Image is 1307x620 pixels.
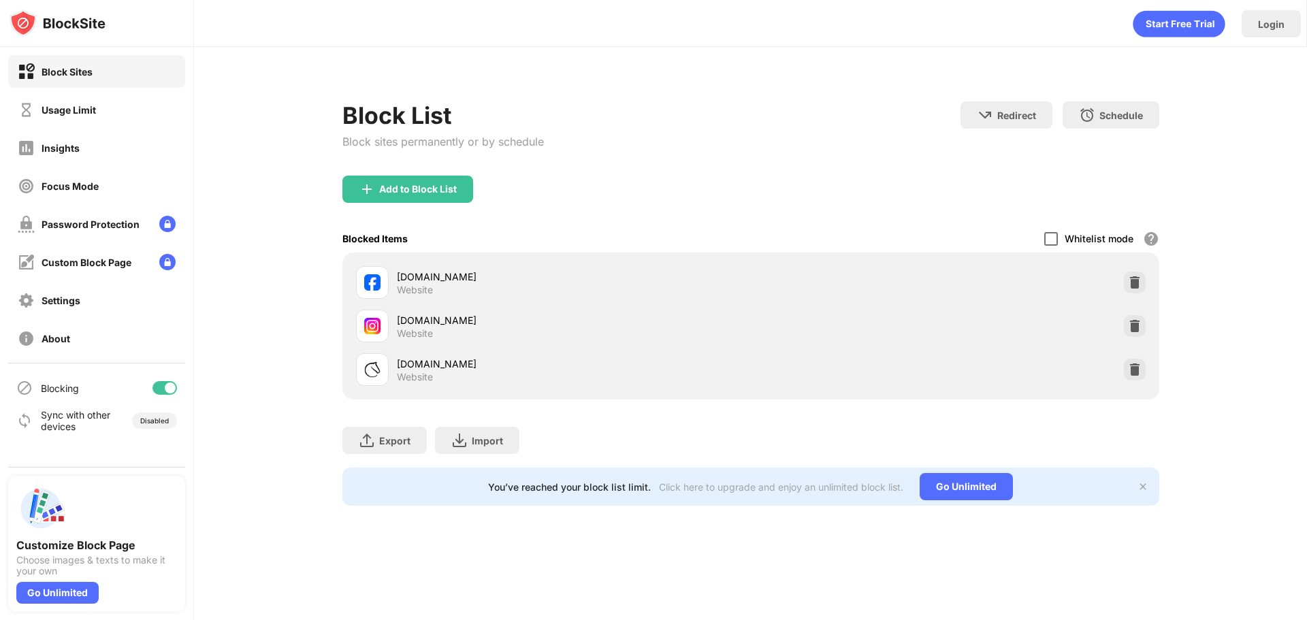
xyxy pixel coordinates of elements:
[42,257,131,268] div: Custom Block Page
[397,270,751,284] div: [DOMAIN_NAME]
[16,412,33,429] img: sync-icon.svg
[472,435,503,446] div: Import
[1258,18,1285,30] div: Login
[1099,110,1143,121] div: Schedule
[42,104,96,116] div: Usage Limit
[16,555,177,576] div: Choose images & texts to make it your own
[18,140,35,157] img: insights-off.svg
[342,101,544,129] div: Block List
[18,63,35,80] img: block-on.svg
[16,538,177,552] div: Customize Block Page
[379,435,410,446] div: Export
[18,101,35,118] img: time-usage-off.svg
[18,178,35,195] img: focus-off.svg
[140,417,169,425] div: Disabled
[659,481,903,493] div: Click here to upgrade and enjoy an unlimited block list.
[42,295,80,306] div: Settings
[397,327,433,340] div: Website
[379,184,457,195] div: Add to Block List
[159,216,176,232] img: lock-menu.svg
[397,284,433,296] div: Website
[364,318,381,334] img: favicons
[41,409,111,432] div: Sync with other devices
[397,371,433,383] div: Website
[18,216,35,233] img: password-protection-off.svg
[159,254,176,270] img: lock-menu.svg
[1137,481,1148,492] img: x-button.svg
[42,218,140,230] div: Password Protection
[342,135,544,148] div: Block sites permanently or by schedule
[10,10,106,37] img: logo-blocksite.svg
[342,233,408,244] div: Blocked Items
[42,180,99,192] div: Focus Mode
[16,380,33,396] img: blocking-icon.svg
[42,66,93,78] div: Block Sites
[920,473,1013,500] div: Go Unlimited
[16,484,65,533] img: push-custom-page.svg
[397,313,751,327] div: [DOMAIN_NAME]
[1065,233,1133,244] div: Whitelist mode
[997,110,1036,121] div: Redirect
[42,142,80,154] div: Insights
[18,254,35,271] img: customize-block-page-off.svg
[18,330,35,347] img: about-off.svg
[41,382,79,394] div: Blocking
[364,361,381,378] img: favicons
[18,292,35,309] img: settings-off.svg
[1133,10,1225,37] div: animation
[16,582,99,604] div: Go Unlimited
[488,481,651,493] div: You’ve reached your block list limit.
[42,333,70,344] div: About
[364,274,381,291] img: favicons
[397,357,751,371] div: [DOMAIN_NAME]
